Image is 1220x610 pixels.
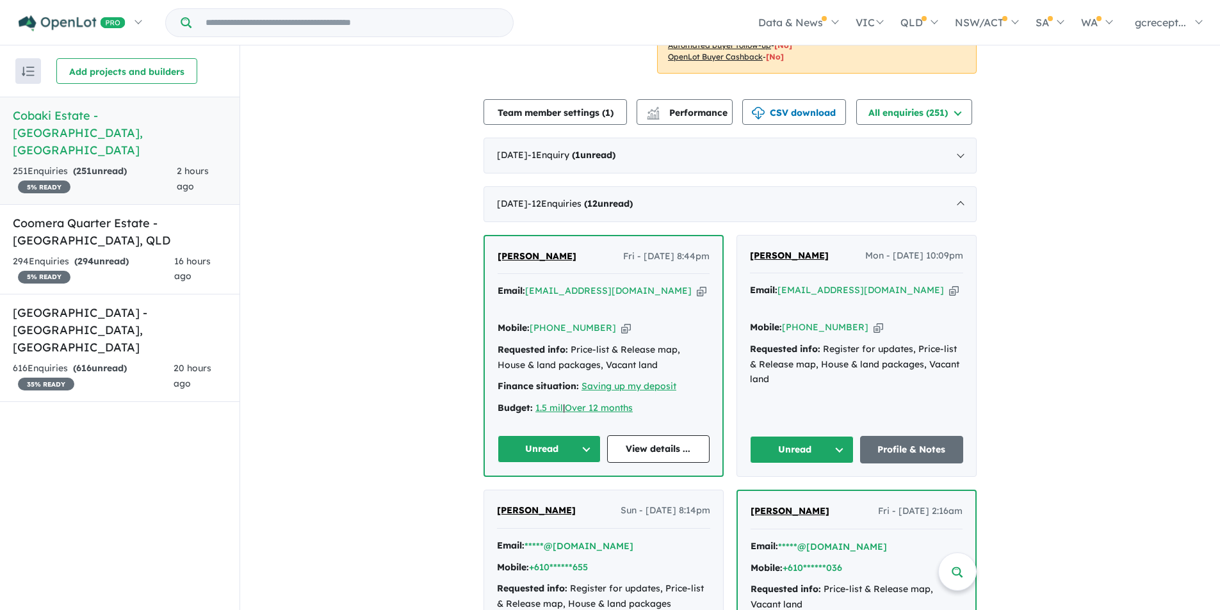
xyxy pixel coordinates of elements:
a: [PHONE_NUMBER] [530,322,616,333]
span: 35 % READY [18,378,74,390]
span: 12 [587,198,598,209]
span: 2 hours ago [177,165,209,192]
span: - 12 Enquir ies [528,198,633,209]
a: [PERSON_NAME] [497,503,576,518]
img: bar-chart.svg [647,111,660,119]
span: 294 [77,255,94,267]
strong: Mobile: [750,321,782,333]
button: Add projects and builders [56,58,197,84]
strong: Email: [750,284,777,296]
button: Copy [621,321,631,335]
div: | [498,401,710,416]
div: Register for updates, Price-list & Release map, House & land packages, Vacant land [750,342,963,387]
span: 5 % READY [18,271,70,284]
strong: Email: [498,285,525,296]
img: download icon [752,107,765,120]
strong: Mobile: [751,562,783,574]
h5: Cobaki Estate - [GEOGRAPHIC_DATA] , [GEOGRAPHIC_DATA] [13,107,227,159]
strong: ( unread) [74,255,129,267]
button: Unread [498,435,601,463]
img: line-chart.svg [647,107,659,114]
button: Copy [949,284,959,297]
span: Fri - [DATE] 2:16am [878,504,963,519]
span: [PERSON_NAME] [750,250,829,261]
span: [PERSON_NAME] [497,504,576,516]
span: Fri - [DATE] 8:44pm [623,249,710,264]
a: Over 12 months [565,402,633,413]
span: 5 % READY [18,181,70,193]
a: [EMAIL_ADDRESS][DOMAIN_NAME] [525,285,692,296]
span: Sun - [DATE] 8:14pm [621,503,710,518]
div: 616 Enquir ies [13,361,174,392]
span: 1 [575,149,580,161]
span: 16 hours ago [174,255,211,282]
h5: [GEOGRAPHIC_DATA] - [GEOGRAPHIC_DATA] , [GEOGRAPHIC_DATA] [13,304,227,356]
a: Profile & Notes [860,436,964,463]
strong: Mobile: [497,561,529,573]
span: [PERSON_NAME] [751,505,829,517]
a: Saving up my deposit [582,380,676,392]
button: All enquiries (251) [856,99,972,125]
a: View details ... [607,435,710,463]
button: Unread [750,436,854,463]
div: 294 Enquir ies [13,254,174,285]
div: 251 Enquir ies [13,164,177,195]
h5: Coomera Quarter Estate - [GEOGRAPHIC_DATA] , QLD [13,214,227,249]
a: [PERSON_NAME] [750,248,829,264]
strong: Email: [497,540,525,551]
strong: Requested info: [751,583,821,595]
a: [PHONE_NUMBER] [782,321,868,333]
strong: Requested info: [750,343,820,355]
span: [PERSON_NAME] [498,250,576,262]
span: 1 [605,107,610,118]
span: gcrecept... [1135,16,1186,29]
strong: Mobile: [498,322,530,333]
img: Openlot PRO Logo White [19,15,126,31]
a: [PERSON_NAME] [498,249,576,264]
button: Team member settings (1) [484,99,627,125]
strong: Requested info: [497,582,567,594]
button: CSV download [742,99,846,125]
span: 20 hours ago [174,362,211,389]
button: Copy [697,284,706,298]
span: Mon - [DATE] 10:09pm [865,248,963,264]
strong: Finance situation: [498,380,579,392]
strong: ( unread) [73,165,127,177]
a: 1.5 mil [535,402,563,413]
u: OpenLot Buyer Cashback [668,52,763,61]
strong: Requested info: [498,344,568,355]
a: [EMAIL_ADDRESS][DOMAIN_NAME] [777,284,944,296]
div: [DATE] [484,138,977,173]
div: Price-list & Release map, House & land packages, Vacant land [498,342,710,373]
div: [DATE] [484,186,977,222]
strong: ( unread) [73,362,127,374]
span: 616 [76,362,92,374]
a: [PERSON_NAME] [751,504,829,519]
button: Performance [637,99,733,125]
strong: ( unread) [584,198,633,209]
span: 251 [76,165,92,177]
span: Performance [649,107,728,118]
strong: Email: [751,540,778,552]
span: [No] [766,52,784,61]
img: sort.svg [22,67,35,76]
input: Try estate name, suburb, builder or developer [194,9,510,36]
strong: Budget: [498,402,533,413]
button: Copy [874,321,883,334]
strong: ( unread) [572,149,615,161]
span: - 1 Enquir y [528,149,615,161]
